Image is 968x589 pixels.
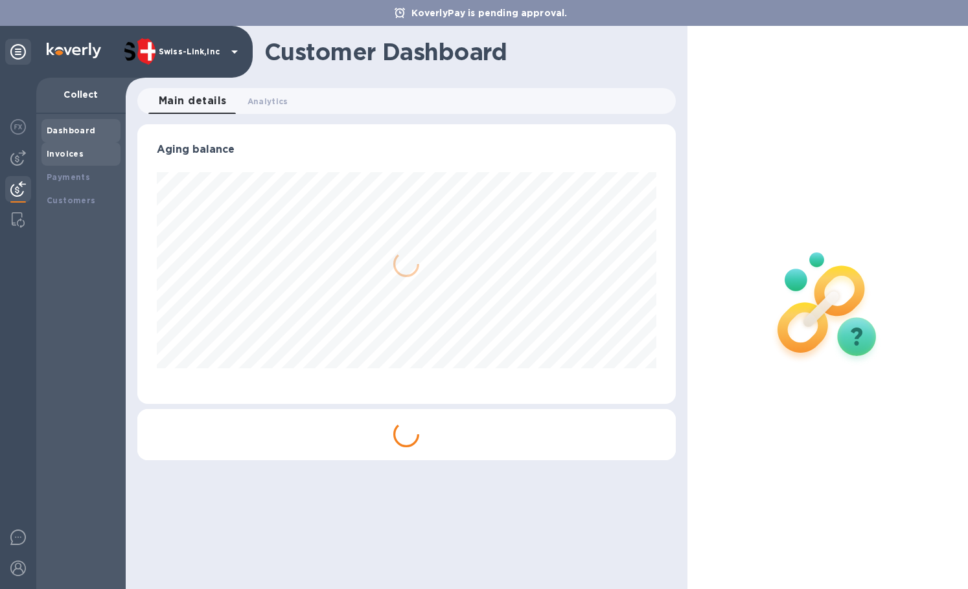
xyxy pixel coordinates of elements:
p: KoverlyPay is pending approval. [405,6,574,19]
h1: Customer Dashboard [264,38,667,65]
h3: Aging balance [157,144,656,156]
span: Analytics [248,94,288,108]
img: Logo [47,43,101,58]
div: Unpin categories [5,39,31,65]
b: Dashboard [47,126,96,135]
img: Foreign exchange [10,119,26,135]
b: Customers [47,195,96,205]
p: Swiss-Link,Inc [159,47,224,56]
p: Collect [47,88,115,101]
span: Main details [159,92,227,110]
b: Invoices [47,149,84,159]
b: Payments [47,172,90,182]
